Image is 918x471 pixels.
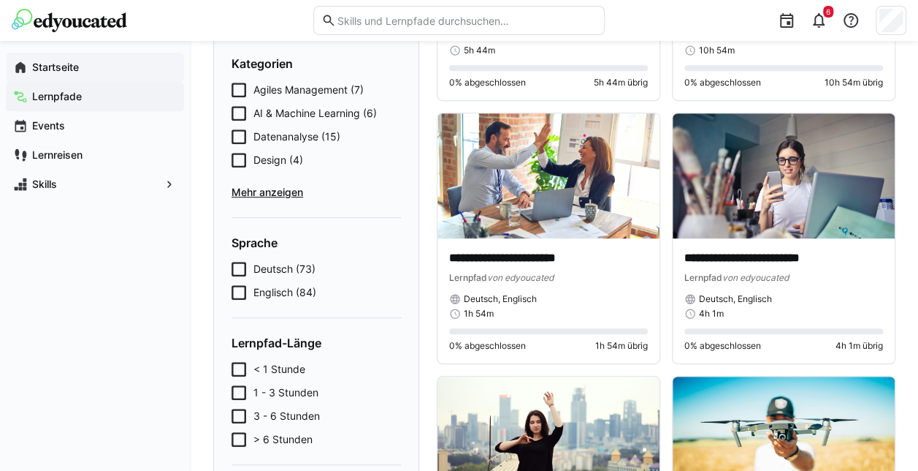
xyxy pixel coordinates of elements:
[253,83,364,97] span: Agiles Management (7)
[232,235,401,250] h4: Sprache
[253,285,316,300] span: Englisch (84)
[336,14,597,27] input: Skills und Lernpfade durchsuchen…
[449,272,487,283] span: Lernpfad
[684,77,761,88] span: 0% abgeschlossen
[464,45,495,56] span: 5h 44m
[253,385,318,400] span: 1 - 3 Stunden
[232,185,401,200] span: Mehr anzeigen
[487,272,554,283] span: von edyoucated
[253,262,315,276] span: Deutsch (73)
[449,77,526,88] span: 0% abgeschlossen
[232,56,401,71] h4: Kategorien
[232,336,401,350] h4: Lernpfad-Länge
[826,7,830,16] span: 6
[253,432,313,447] span: > 6 Stunden
[437,113,659,238] img: image
[253,153,303,167] span: Design (4)
[699,308,724,320] span: 4h 1m
[253,409,320,423] span: 3 - 6 Stunden
[699,293,772,305] span: Deutsch, Englisch
[825,77,883,88] span: 10h 54m übrig
[595,340,648,352] span: 1h 54m übrig
[449,340,526,352] span: 0% abgeschlossen
[684,272,722,283] span: Lernpfad
[253,362,305,377] span: < 1 Stunde
[594,77,648,88] span: 5h 44m übrig
[464,308,494,320] span: 1h 54m
[722,272,789,283] span: von edyoucated
[464,293,537,305] span: Deutsch, Englisch
[253,129,340,144] span: Datenanalyse (15)
[673,113,895,238] img: image
[835,340,883,352] span: 4h 1m übrig
[684,340,761,352] span: 0% abgeschlossen
[253,106,377,121] span: AI & Machine Learning (6)
[699,45,735,56] span: 10h 54m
